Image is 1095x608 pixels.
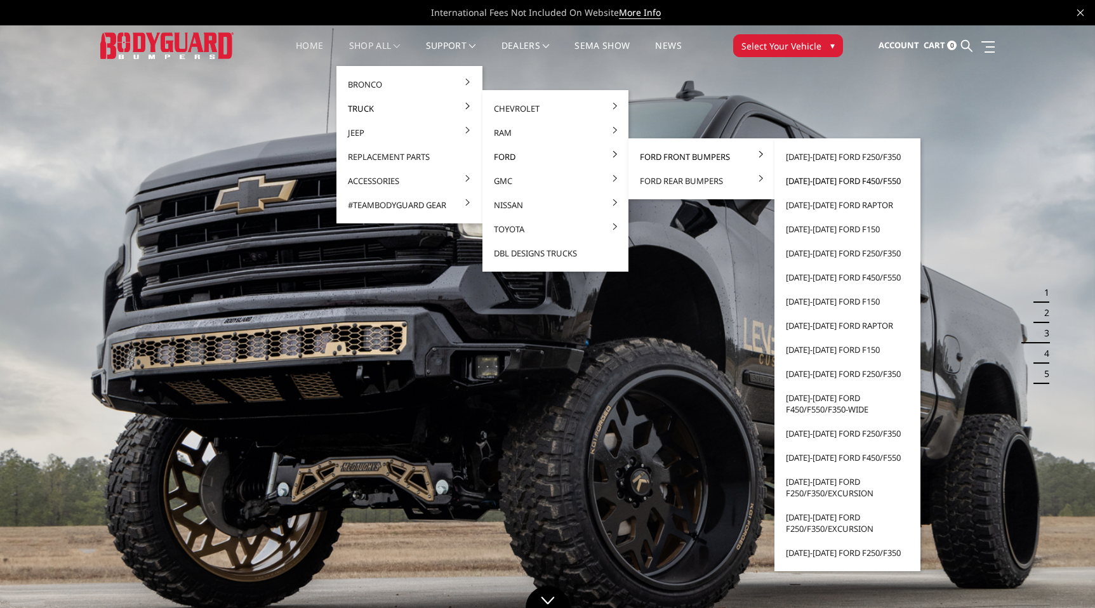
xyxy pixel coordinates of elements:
span: Cart [924,39,945,51]
a: GMC [488,169,623,193]
a: Nissan [488,193,623,217]
a: [DATE]-[DATE] Ford F250/F350/Excursion [780,505,915,541]
a: [DATE]-[DATE] Ford F250/F350 [780,362,915,386]
a: Chevrolet [488,96,623,121]
a: Accessories [342,169,477,193]
a: DBL Designs Trucks [488,241,623,265]
a: Support [426,41,476,66]
a: [DATE]-[DATE] Ford F450/F550/F350-wide [780,386,915,421]
a: [DATE]-[DATE] Ford F150 [780,338,915,362]
a: Cart 0 [924,29,957,63]
a: [DATE]-[DATE] Ford F450/F550 [780,169,915,193]
button: 2 of 5 [1037,303,1049,323]
a: [DATE]-[DATE] Ford F450/F550 [780,446,915,470]
button: 4 of 5 [1037,343,1049,364]
a: [DATE]-[DATE] Ford F250/F350/Excursion [780,470,915,505]
a: Replacement Parts [342,145,477,169]
a: Jeep [342,121,477,145]
a: Bronco [342,72,477,96]
a: Ford Front Bumpers [634,145,769,169]
a: [DATE]-[DATE] Ford F250/F350 [780,145,915,169]
a: [DATE]-[DATE] Ford F250/F350 [780,421,915,446]
span: 0 [947,41,957,50]
a: News [655,41,681,66]
button: Select Your Vehicle [733,34,843,57]
a: [DATE]-[DATE] Ford F150 [780,217,915,241]
a: SEMA Show [574,41,630,66]
a: [DATE]-[DATE] Ford F150 [780,289,915,314]
button: 3 of 5 [1037,323,1049,343]
span: Select Your Vehicle [741,39,821,53]
button: 1 of 5 [1037,282,1049,303]
a: More Info [619,6,661,19]
a: [DATE]-[DATE] Ford F250/F350 [780,241,915,265]
a: [DATE]-[DATE] Ford Raptor [780,314,915,338]
a: Dealers [501,41,550,66]
a: shop all [349,41,401,66]
button: 5 of 5 [1037,364,1049,384]
a: Truck [342,96,477,121]
span: ▾ [830,39,835,52]
a: Ram [488,121,623,145]
a: [DATE]-[DATE] Ford F450/F550 [780,265,915,289]
a: Click to Down [526,586,570,608]
a: Account [879,29,919,63]
span: Account [879,39,919,51]
a: [DATE]-[DATE] Ford F250/F350 [780,541,915,565]
a: Ford Rear Bumpers [634,169,769,193]
a: Toyota [488,217,623,241]
a: Ford [488,145,623,169]
a: #TeamBodyguard Gear [342,193,477,217]
a: Home [296,41,323,66]
img: BODYGUARD BUMPERS [100,32,234,58]
a: [DATE]-[DATE] Ford Raptor [780,193,915,217]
